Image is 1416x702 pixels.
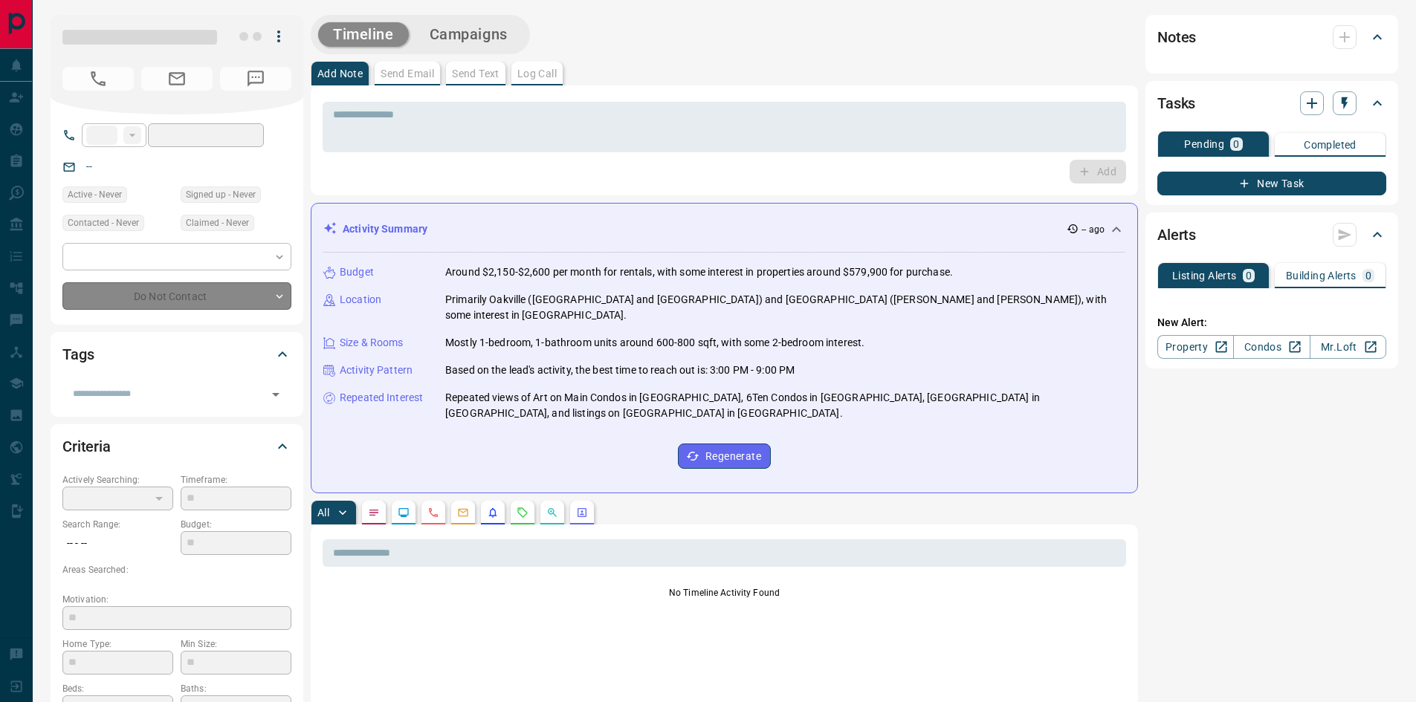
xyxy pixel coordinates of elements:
[445,390,1125,421] p: Repeated views of Art on Main Condos in [GEOGRAPHIC_DATA], 6Ten Condos in [GEOGRAPHIC_DATA], [GEO...
[62,563,291,576] p: Areas Searched:
[1172,270,1237,281] p: Listing Alerts
[340,363,413,378] p: Activity Pattern
[62,682,173,695] p: Beds:
[323,586,1126,599] p: No Timeline Activity Found
[340,390,423,406] p: Repeated Interest
[340,335,404,351] p: Size & Rooms
[457,507,469,519] svg: Emails
[62,282,291,310] div: Do Not Contact
[186,215,249,230] span: Claimed - Never
[1157,217,1386,253] div: Alerts
[1246,270,1252,281] p: 0
[265,384,286,405] button: Open
[340,264,374,280] p: Budget
[343,221,427,237] p: Activity Summary
[517,507,528,519] svg: Requests
[181,473,291,487] p: Timeframe:
[1233,335,1310,359] a: Condos
[62,531,173,556] p: -- - --
[678,443,771,469] button: Regenerate
[398,507,410,519] svg: Lead Browsing Activity
[368,507,380,519] svg: Notes
[62,67,134,91] span: No Number
[181,682,291,695] p: Baths:
[62,637,173,651] p: Home Type:
[220,67,291,91] span: No Number
[1082,223,1105,236] p: -- ago
[318,22,409,47] button: Timeline
[62,435,111,458] h2: Criteria
[1157,223,1196,247] h2: Alerts
[62,518,173,531] p: Search Range:
[323,215,1125,243] div: Activity Summary-- ago
[1157,85,1386,121] div: Tasks
[68,215,139,230] span: Contacted - Never
[445,363,795,378] p: Based on the lead's activity, the best time to reach out is: 3:00 PM - 9:00 PM
[1310,335,1386,359] a: Mr.Loft
[1157,335,1234,359] a: Property
[317,507,329,518] p: All
[445,335,864,351] p: Mostly 1-bedroom, 1-bathroom units around 600-800 sqft, with some 2-bedroom interest.
[427,507,439,519] svg: Calls
[181,637,291,651] p: Min Size:
[86,160,92,172] a: --
[68,187,122,202] span: Active - Never
[1304,140,1357,150] p: Completed
[1365,270,1371,281] p: 0
[1157,91,1195,115] h2: Tasks
[62,473,173,487] p: Actively Searching:
[1233,139,1239,149] p: 0
[1157,25,1196,49] h2: Notes
[546,507,558,519] svg: Opportunities
[576,507,588,519] svg: Agent Actions
[445,292,1125,323] p: Primarily Oakville ([GEOGRAPHIC_DATA] and [GEOGRAPHIC_DATA]) and [GEOGRAPHIC_DATA] ([PERSON_NAME]...
[445,264,953,280] p: Around $2,150-$2,600 per month for rentals, with some interest in properties around $579,900 for ...
[1286,270,1357,281] p: Building Alerts
[1184,139,1224,149] p: Pending
[186,187,256,202] span: Signed up - Never
[317,68,363,79] p: Add Note
[181,518,291,531] p: Budget:
[1157,315,1386,331] p: New Alert:
[62,342,94,366] h2: Tags
[62,337,291,372] div: Tags
[487,507,499,519] svg: Listing Alerts
[62,429,291,464] div: Criteria
[62,593,291,606] p: Motivation:
[415,22,523,47] button: Campaigns
[1157,172,1386,195] button: New Task
[340,292,381,308] p: Location
[1157,19,1386,55] div: Notes
[141,67,213,91] span: No Email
